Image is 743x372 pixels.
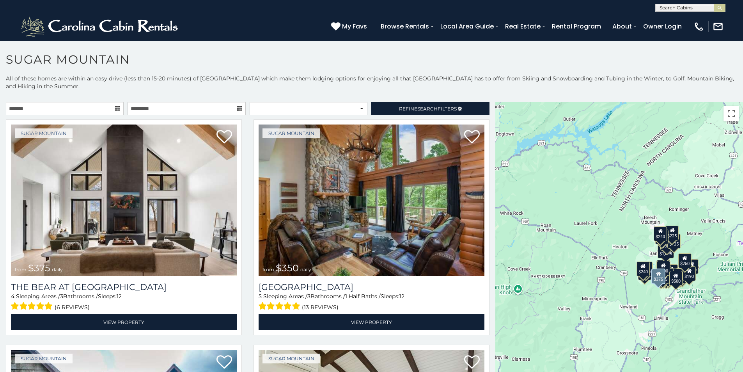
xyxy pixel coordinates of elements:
span: (13 reviews) [302,302,339,312]
span: 3 [60,293,63,300]
span: 4 [11,293,14,300]
a: About [608,20,636,33]
a: Sugar Mountain [15,128,73,138]
a: Rental Program [548,20,605,33]
a: Add to favorites [464,354,480,371]
a: Add to favorites [216,129,232,146]
a: The Bear At Sugar Mountain from $375 daily [11,125,237,276]
span: daily [52,267,63,272]
a: Local Area Guide [436,20,498,33]
a: [GEOGRAPHIC_DATA] [259,282,484,292]
img: phone-regular-white.png [693,21,704,32]
div: $240 [637,262,650,276]
span: 12 [117,293,122,300]
span: 3 [307,293,310,300]
div: $250 [678,253,692,268]
a: Add to favorites [464,129,480,146]
span: daily [300,267,311,272]
div: Sleeping Areas / Bathrooms / Sleeps: [259,292,484,312]
a: The Bear At [GEOGRAPHIC_DATA] [11,282,237,292]
span: (6 reviews) [55,302,90,312]
span: $375 [28,262,50,274]
img: White-1-2.png [20,15,181,38]
a: View Property [259,314,484,330]
a: Sugar Mountain [262,128,320,138]
span: 1 Half Baths / [345,293,381,300]
a: Owner Login [639,20,686,33]
div: $200 [665,264,678,279]
h3: The Bear At Sugar Mountain [11,282,237,292]
a: Browse Rentals [377,20,433,33]
span: from [262,267,274,272]
a: Grouse Moor Lodge from $350 daily [259,125,484,276]
button: Toggle fullscreen view [723,106,739,121]
span: 5 [259,293,262,300]
span: $350 [276,262,299,274]
a: Sugar Mountain [15,354,73,363]
img: The Bear At Sugar Mountain [11,125,237,276]
div: $225 [666,226,679,240]
a: Add to favorites [216,354,232,371]
div: $190 [683,266,696,281]
div: $195 [673,269,686,283]
h3: Grouse Moor Lodge [259,282,484,292]
div: $190 [656,260,670,275]
div: $1,095 [658,244,674,258]
div: $300 [657,261,670,276]
span: 12 [399,293,404,300]
img: mail-regular-white.png [713,21,723,32]
a: Sugar Mountain [262,354,320,363]
div: $240 [654,226,667,241]
span: My Favs [342,21,367,31]
a: RefineSearchFilters [371,102,489,115]
span: from [15,267,27,272]
div: $375 [652,269,666,284]
div: Sleeping Areas / Bathrooms / Sleeps: [11,292,237,312]
img: Grouse Moor Lodge [259,125,484,276]
div: $155 [685,259,699,274]
span: Refine Filters [399,106,457,112]
div: $500 [669,271,683,286]
a: My Favs [331,21,369,32]
div: $125 [667,234,681,249]
a: Real Estate [501,20,544,33]
span: Search [417,106,438,112]
a: View Property [11,314,237,330]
